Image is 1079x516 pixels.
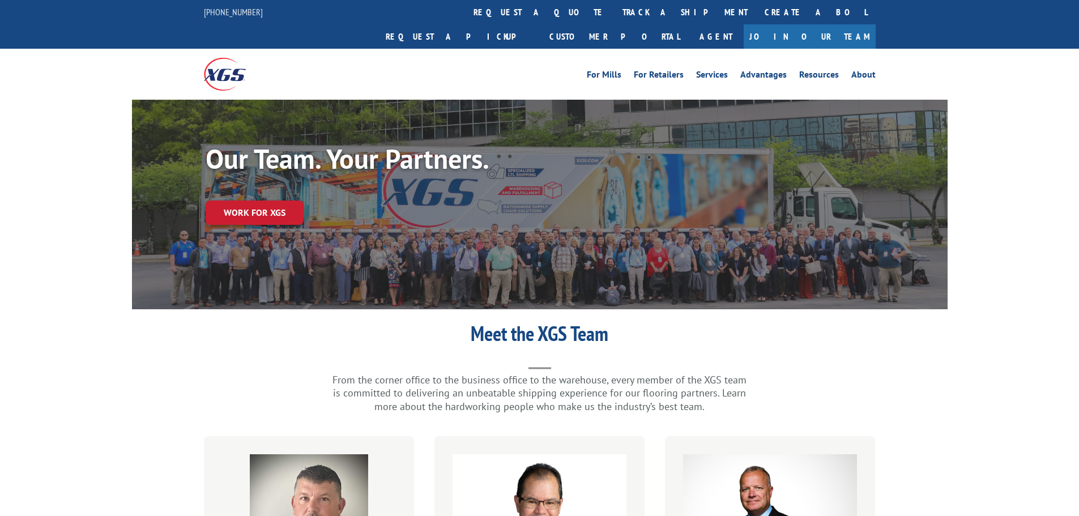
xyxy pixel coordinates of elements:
[688,24,744,49] a: Agent
[206,201,304,225] a: Work for XGS
[740,70,787,83] a: Advantages
[587,70,621,83] a: For Mills
[204,6,263,18] a: [PHONE_NUMBER]
[377,24,541,49] a: Request a pickup
[313,323,766,349] h1: Meet the XGS Team
[634,70,684,83] a: For Retailers
[313,373,766,413] p: From the corner office to the business office to the warehouse, every member of the XGS team is c...
[541,24,688,49] a: Customer Portal
[696,70,728,83] a: Services
[851,70,876,83] a: About
[744,24,876,49] a: Join Our Team
[799,70,839,83] a: Resources
[206,145,545,178] h1: Our Team. Your Partners.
